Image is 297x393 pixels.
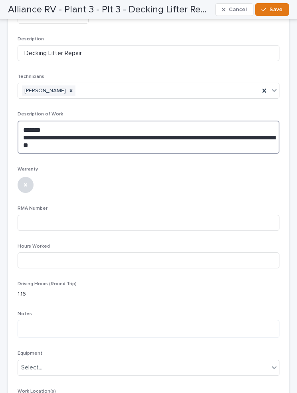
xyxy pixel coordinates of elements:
[18,244,50,249] span: Hours Worked
[18,112,63,117] span: Description of Work
[18,74,44,79] span: Technicians
[18,312,32,316] span: Notes
[18,167,38,172] span: Warranty
[269,6,283,13] span: Save
[18,37,44,42] span: Description
[18,290,279,298] p: 1.16
[229,6,247,13] span: Cancel
[21,363,42,372] div: Select...
[22,85,67,96] div: [PERSON_NAME]
[18,351,42,356] span: Equipment
[8,4,212,16] h2: Alliance RV - Plant 3 - Plt 3 - Decking Lifter Repair
[18,282,77,286] span: Driving Hours (Round Trip)
[18,206,48,211] span: RMA Number
[215,3,253,16] button: Cancel
[255,3,289,16] button: Save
